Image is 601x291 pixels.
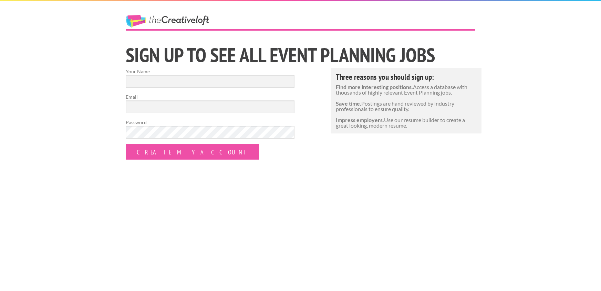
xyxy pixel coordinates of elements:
[336,100,361,107] strong: Save time.
[126,68,294,88] label: Your Name
[126,119,294,139] label: Password
[336,117,384,123] strong: Impress employers.
[126,126,294,139] input: Password
[126,15,209,28] a: The Creative Loft
[126,144,259,160] input: Create my Account
[126,100,294,113] input: Email
[126,75,294,88] input: Your Name
[126,45,475,65] h1: Sign Up to See All Event Planning jobs
[336,73,476,81] h4: Three reasons you should sign up:
[126,93,294,113] label: Email
[331,68,481,133] div: Access a database with thousands of highly relevant Event Planning jobs. Postings are hand review...
[336,84,413,90] strong: Find more interesting positions.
